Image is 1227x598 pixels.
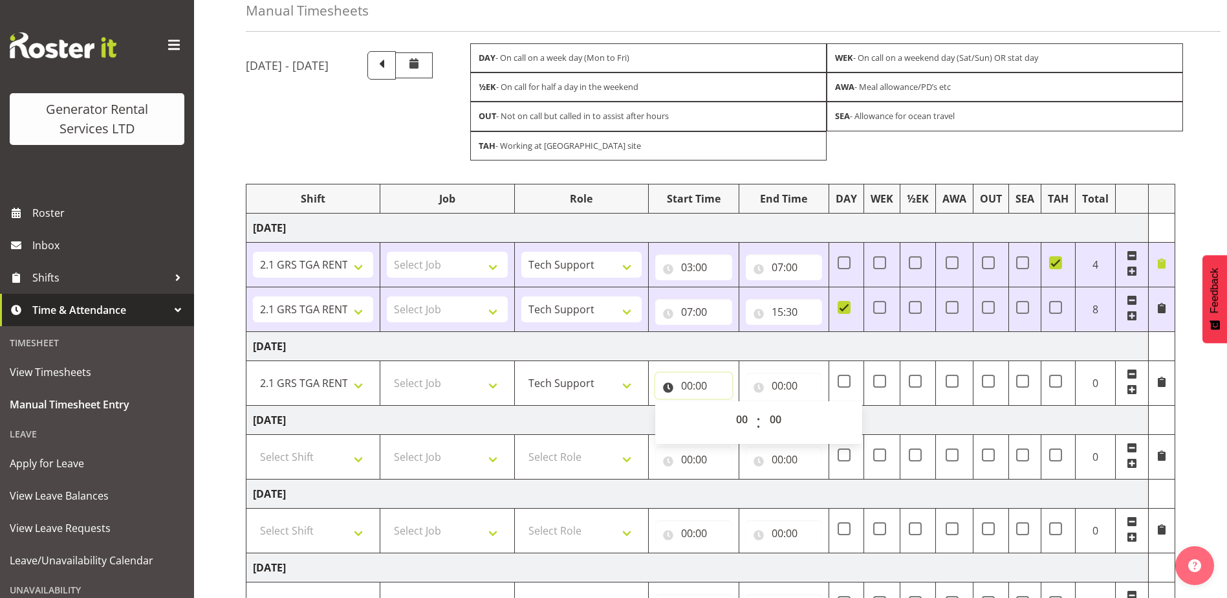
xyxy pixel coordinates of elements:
[1209,268,1221,313] span: Feedback
[835,52,853,63] strong: WEK
[253,191,373,206] div: Shift
[655,447,732,472] input: Click to select...
[32,203,188,223] span: Roster
[479,110,496,122] strong: OUT
[1015,191,1034,206] div: SEA
[746,447,823,472] input: Click to select...
[246,405,1149,434] td: [DATE]
[246,213,1149,242] td: [DATE]
[479,52,495,63] strong: DAY
[3,480,191,512] a: View Leave Balances
[479,81,496,93] strong: ½EK
[246,479,1149,508] td: [DATE]
[907,191,929,206] div: ½EK
[3,421,191,447] div: Leave
[10,362,184,382] span: View Timesheets
[470,131,827,161] div: - Working at [GEOGRAPHIC_DATA] site
[1048,191,1069,206] div: TAH
[470,102,827,131] div: - Not on call but called in to assist after hours
[746,373,823,399] input: Click to select...
[1082,191,1109,206] div: Total
[746,254,823,280] input: Click to select...
[746,191,823,206] div: End Time
[827,72,1183,102] div: - Meal allowance/PD’s etc
[479,140,495,151] strong: TAH
[655,299,732,325] input: Click to select...
[836,191,857,206] div: DAY
[756,406,761,439] span: :
[3,447,191,480] a: Apply for Leave
[10,395,184,414] span: Manual Timesheet Entry
[470,72,827,102] div: - On call for half a day in the weekend
[835,110,850,122] strong: SEA
[746,299,823,325] input: Click to select...
[835,81,854,93] strong: AWA
[746,520,823,546] input: Click to select...
[10,551,184,570] span: Leave/Unavailability Calendar
[32,300,168,320] span: Time & Attendance
[470,43,827,72] div: - On call on a week day (Mon to Fri)
[387,191,507,206] div: Job
[1076,360,1116,405] td: 0
[3,356,191,388] a: View Timesheets
[246,3,369,18] h4: Manual Timesheets
[3,329,191,356] div: Timesheet
[655,373,732,399] input: Click to select...
[1202,255,1227,343] button: Feedback - Show survey
[246,58,329,72] h5: [DATE] - [DATE]
[32,236,188,255] span: Inbox
[10,32,116,58] img: Rosterit website logo
[1076,434,1116,479] td: 0
[1076,287,1116,331] td: 8
[871,191,893,206] div: WEK
[1076,242,1116,287] td: 4
[10,518,184,538] span: View Leave Requests
[246,331,1149,360] td: [DATE]
[942,191,966,206] div: AWA
[32,268,168,287] span: Shifts
[827,43,1183,72] div: - On call on a weekend day (Sat/Sun) OR stat day
[521,191,642,206] div: Role
[23,100,171,138] div: Generator Rental Services LTD
[1188,559,1201,572] img: help-xxl-2.png
[655,191,732,206] div: Start Time
[10,454,184,473] span: Apply for Leave
[3,388,191,421] a: Manual Timesheet Entry
[1076,508,1116,553] td: 0
[655,520,732,546] input: Click to select...
[3,512,191,544] a: View Leave Requests
[246,553,1149,582] td: [DATE]
[3,544,191,577] a: Leave/Unavailability Calendar
[10,486,184,505] span: View Leave Balances
[827,102,1183,131] div: - Allowance for ocean travel
[980,191,1002,206] div: OUT
[655,254,732,280] input: Click to select...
